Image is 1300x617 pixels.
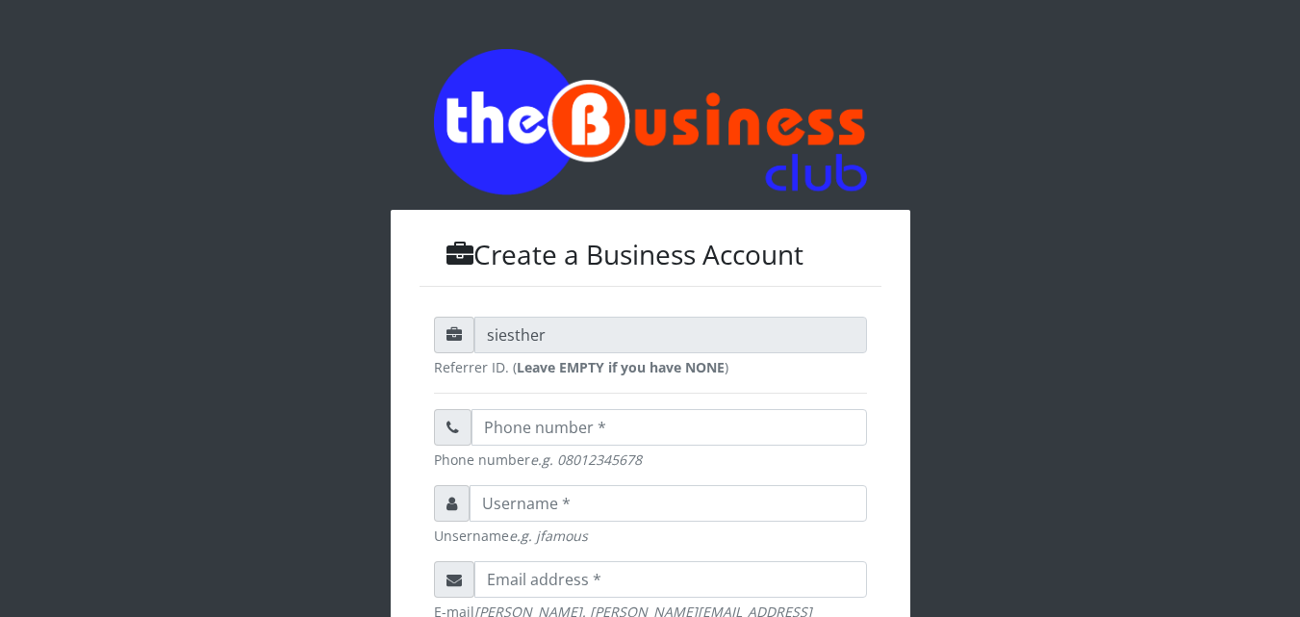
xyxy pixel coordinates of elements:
[530,450,642,469] em: e.g. 08012345678
[472,409,867,446] input: Phone number *
[509,527,588,545] em: e.g. jfamous
[517,358,725,376] strong: Leave EMPTY if you have NONE
[434,357,867,377] small: Referrer ID. ( )
[420,239,881,271] h3: Create a Business Account
[470,485,867,522] input: Username *
[434,526,867,546] small: Unsername
[474,561,867,598] input: Email address *
[434,450,867,470] small: Phone number
[474,317,867,353] input: Referrer ID (Leave blank if NONE)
